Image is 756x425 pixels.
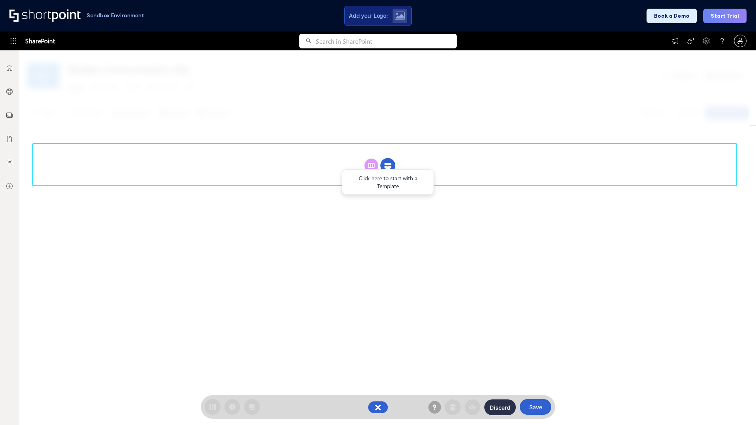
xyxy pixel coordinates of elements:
[647,9,697,23] button: Book a Demo
[717,387,756,425] iframe: Chat Widget
[395,11,405,20] img: Upload logo
[520,399,551,415] button: Save
[87,13,144,18] h1: Sandbox Environment
[484,399,516,415] button: Discard
[703,9,747,23] button: Start Trial
[349,12,387,19] span: Add your Logo:
[316,34,457,48] input: Search in SharePoint
[25,31,55,50] span: SharePoint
